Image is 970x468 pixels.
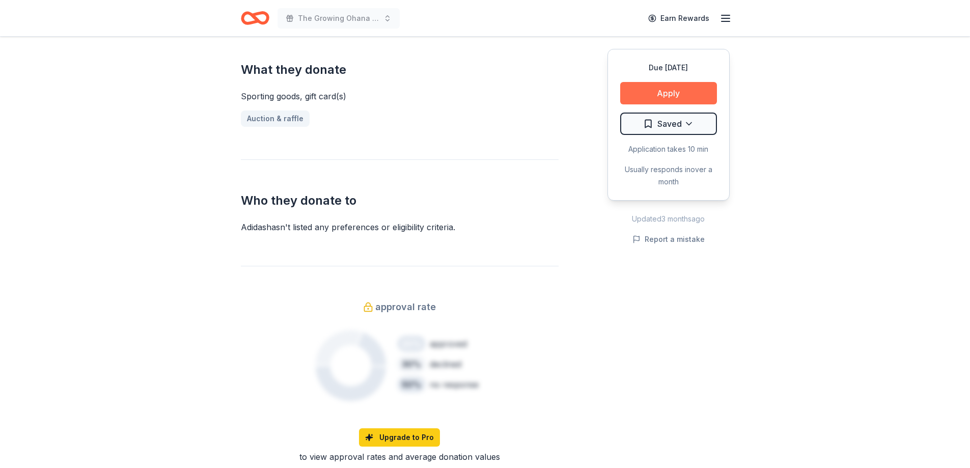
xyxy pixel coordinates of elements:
[241,192,559,209] h2: Who they donate to
[359,428,440,447] a: Upgrade to Pro
[397,336,426,352] div: 20 %
[397,356,426,372] div: 30 %
[241,62,559,78] h2: What they donate
[632,233,705,245] button: Report a mistake
[241,221,559,233] div: Adidas hasn ' t listed any preferences or eligibility criteria.
[241,6,269,30] a: Home
[657,117,682,130] span: Saved
[241,111,310,127] a: Auction & raffle
[241,451,559,463] div: to view approval rates and average donation values
[620,143,717,155] div: Application takes 10 min
[620,113,717,135] button: Saved
[430,358,461,370] div: declined
[298,12,379,24] span: The Growing Ohana Fundraiser Gala
[620,82,717,104] button: Apply
[607,213,730,225] div: Updated 3 months ago
[375,299,436,315] span: approval rate
[620,163,717,188] div: Usually responds in over a month
[430,378,479,391] div: no response
[397,376,426,393] div: 50 %
[642,9,715,27] a: Earn Rewards
[241,90,559,102] div: Sporting goods, gift card(s)
[620,62,717,74] div: Due [DATE]
[430,338,467,350] div: approved
[278,8,400,29] button: The Growing Ohana Fundraiser Gala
